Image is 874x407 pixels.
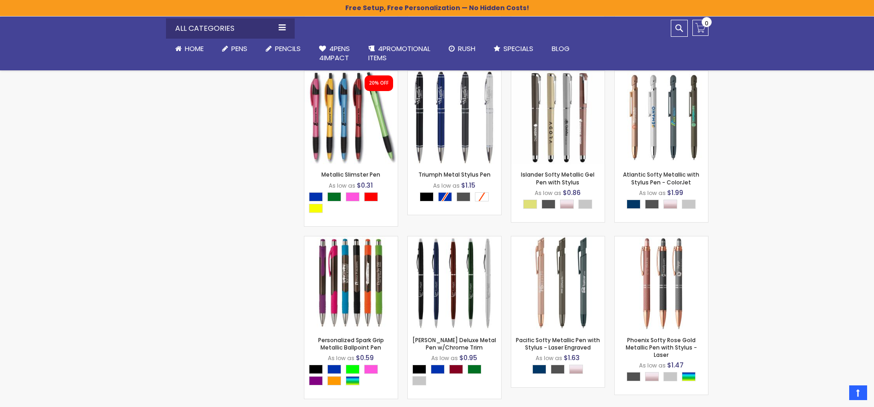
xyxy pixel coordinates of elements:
[564,353,580,362] span: $1.63
[523,200,597,211] div: Select A Color
[615,70,708,78] a: Atlantic Softy Metallic with Stylus Pen - ColorJet
[682,372,696,381] div: Assorted
[420,192,493,204] div: Select A Color
[412,376,426,385] div: Silver
[357,181,373,190] span: $0.31
[663,372,677,381] div: Silver
[461,181,475,190] span: $1.15
[663,200,677,209] div: Rose Gold
[551,365,565,374] div: Gunmetal
[615,236,708,330] img: Phoenix Softy Rose Gold Metallic Pen with Stylus - Laser
[166,39,213,59] a: Home
[364,365,378,374] div: Pink
[623,171,699,186] a: Atlantic Softy Metallic with Stylus Pen - ColorJet
[257,39,310,59] a: Pencils
[511,236,605,244] a: Pacific Softy Metallic Pen with Stylus - Laser Engraved
[645,372,659,381] div: Rose Gold
[468,365,481,374] div: Green
[692,20,708,36] a: 0
[327,376,341,385] div: Orange
[346,192,360,201] div: Pink
[639,361,666,369] span: As low as
[408,71,501,164] img: Triumph Metal Stylus Pen
[359,39,440,69] a: 4PROMOTIONALITEMS
[667,361,684,370] span: $1.47
[346,376,360,385] div: Assorted
[309,365,398,388] div: Select A Color
[459,353,477,362] span: $0.95
[626,336,697,359] a: Phoenix Softy Rose Gold Metallic Pen with Stylus - Laser
[309,192,398,215] div: Select A Color
[627,372,700,384] div: Select A Color
[457,192,470,201] div: Gunmetal
[364,192,378,201] div: Red
[412,365,426,374] div: Black
[408,236,501,330] img: Cooper Deluxe Metal Pen w/Chrome Trim
[563,188,581,197] span: $0.86
[627,372,640,381] div: Gunmetal
[418,171,491,178] a: Triumph Metal Stylus Pen
[310,39,359,69] a: 4Pens4impact
[304,70,398,78] a: Metallic Slimster Pen
[327,192,341,201] div: Green
[511,70,605,78] a: Islander Softy Metallic Gel Pen with Stylus
[408,236,501,244] a: Cooper Deluxe Metal Pen w/Chrome Trim
[449,365,463,374] div: Burgundy
[516,336,600,351] a: Pacific Softy Metallic Pen with Stylus - Laser Engraved
[328,354,354,362] span: As low as
[615,71,708,164] img: Atlantic Softy Metallic with Stylus Pen - ColorJet
[420,192,434,201] div: Black
[309,192,323,201] div: Blue
[536,354,562,362] span: As low as
[627,200,640,209] div: Navy Blue
[275,44,301,53] span: Pencils
[639,189,666,197] span: As low as
[511,236,605,330] img: Pacific Softy Metallic Pen with Stylus - Laser Engraved
[319,44,350,63] span: 4Pens 4impact
[346,365,360,374] div: Lime Green
[329,182,355,189] span: As low as
[569,365,583,374] div: Rose Gold
[645,200,659,209] div: Gunmetal
[213,39,257,59] a: Pens
[309,365,323,374] div: Black
[412,365,501,388] div: Select A Color
[532,365,588,376] div: Select A Color
[356,353,374,362] span: $0.59
[523,200,537,209] div: Gold
[532,365,546,374] div: Navy Blue
[705,19,708,28] span: 0
[849,385,867,400] a: Top
[667,188,683,197] span: $1.99
[304,236,398,330] img: Personalized Spark Grip Metallic Ballpoint Pen
[185,44,204,53] span: Home
[440,39,485,59] a: Rush
[304,71,398,164] img: Metallic Slimster Pen
[431,365,445,374] div: Blue
[543,39,579,59] a: Blog
[535,189,561,197] span: As low as
[408,70,501,78] a: Triumph Metal Stylus Pen
[412,336,496,351] a: [PERSON_NAME] Deluxe Metal Pen w/Chrome Trim
[231,44,247,53] span: Pens
[368,44,430,63] span: 4PROMOTIONAL ITEMS
[431,354,458,362] span: As low as
[542,200,555,209] div: Gunmetal
[309,376,323,385] div: Purple
[318,336,384,351] a: Personalized Spark Grip Metallic Ballpoint Pen
[309,204,323,213] div: Yellow
[369,80,388,86] div: 20% OFF
[552,44,570,53] span: Blog
[485,39,543,59] a: Specials
[682,200,696,209] div: Silver
[327,365,341,374] div: Blue
[560,200,574,209] div: Rose Gold
[433,182,460,189] span: As low as
[503,44,533,53] span: Specials
[321,171,380,178] a: Metallic Slimster Pen
[627,200,700,211] div: Select A Color
[166,18,295,39] div: All Categories
[615,236,708,244] a: Phoenix Softy Rose Gold Metallic Pen with Stylus - Laser
[578,200,592,209] div: Silver
[458,44,475,53] span: Rush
